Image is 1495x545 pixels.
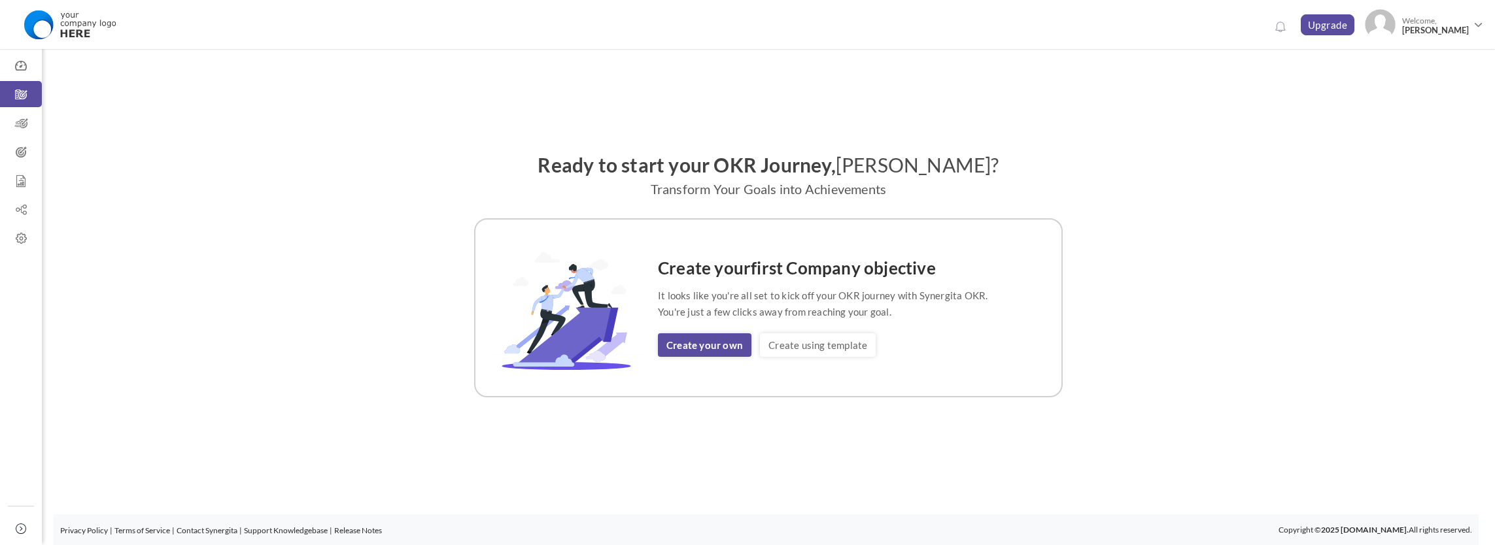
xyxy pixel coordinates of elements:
a: Create your own [658,333,751,357]
li: | [330,524,332,537]
li: | [172,524,175,537]
a: Privacy Policy [60,525,108,535]
a: Support Knowledgebase [244,525,328,535]
a: Photo Welcome,[PERSON_NAME] [1360,4,1488,42]
span: Welcome, [1396,9,1472,42]
h4: Create your [658,259,988,278]
p: Transform Your Goals into Achievements [58,182,1479,195]
span: first Company objective [751,257,936,278]
span: [PERSON_NAME]? [836,154,999,176]
a: Release Notes [334,525,382,535]
b: 2025 [DOMAIN_NAME]. [1321,525,1409,535]
li: | [239,524,242,537]
span: [PERSON_NAME] [1402,25,1469,35]
a: Terms of Service [114,525,170,535]
p: It looks like you're all set to kick off your OKR journey with Synergita OKR. You're just a few c... [658,288,988,320]
img: Logo [15,8,124,41]
a: Notifications [1270,17,1291,38]
img: Photo [1365,9,1396,40]
img: OKR-Template-Image.svg [489,246,645,370]
a: Upgrade [1301,14,1355,35]
a: Create using template [760,333,876,357]
p: Copyright © All rights reserved. [1279,523,1472,537]
li: | [110,524,112,537]
h2: Ready to start your OKR Journey, [58,154,1479,176]
a: Contact Synergita [177,525,237,535]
